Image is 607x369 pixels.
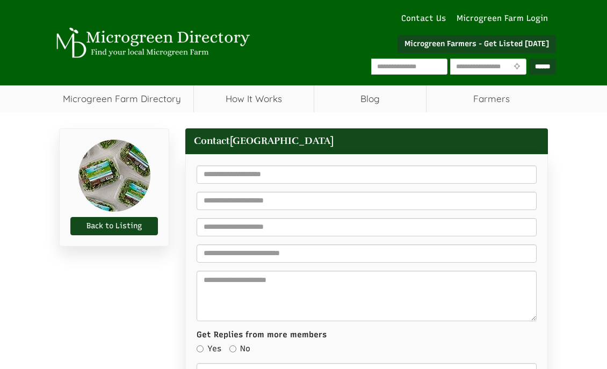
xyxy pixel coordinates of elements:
[51,27,252,59] img: Microgreen Directory
[194,85,314,112] a: How It Works
[230,134,334,148] span: [GEOGRAPHIC_DATA]
[185,128,548,154] h1: Contact
[457,13,553,24] a: Microgreen Farm Login
[70,217,158,235] a: Back to Listing
[314,85,427,112] a: Blog
[511,63,523,70] i: Use Current Location
[427,85,556,112] span: Farmers
[78,140,150,212] img: Grace Harbor Farms Microgreen Farmer
[197,345,204,352] input: Yes
[51,85,193,112] a: Microgreen Farm Directory
[398,35,556,53] a: Microgreen Farmers - Get Listed [DATE]
[229,345,236,352] input: No
[396,13,451,24] a: Contact Us
[197,343,221,354] label: Yes
[229,343,250,354] label: No
[197,329,327,341] label: Get Replies from more members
